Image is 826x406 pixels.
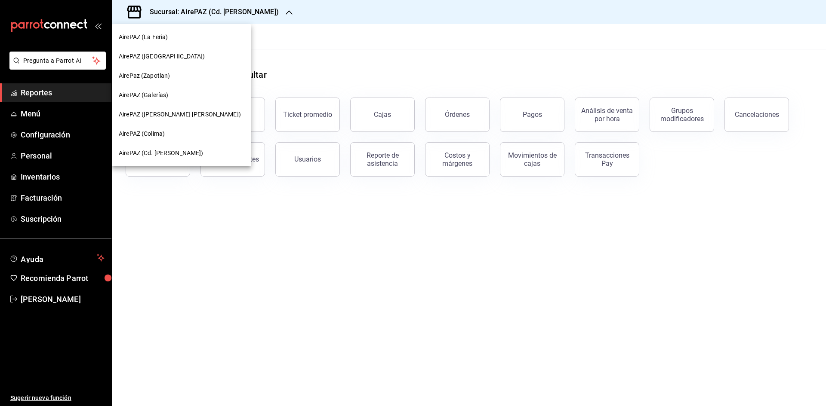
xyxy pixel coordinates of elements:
[119,110,241,119] span: AirePAZ ([PERSON_NAME] [PERSON_NAME])
[119,33,168,42] span: AirePAZ (La Feria)
[119,91,168,100] span: AirePAZ (Galerías)
[112,27,251,47] div: AirePAZ (La Feria)
[119,149,203,158] span: AirePAZ (Cd. [PERSON_NAME])
[112,66,251,85] div: AirePaz (Zapotlan)
[112,143,251,163] div: AirePAZ (Cd. [PERSON_NAME])
[119,52,205,61] span: AirePAZ ([GEOGRAPHIC_DATA])
[119,129,165,138] span: AirePAZ (Colima)
[112,85,251,105] div: AirePAZ (Galerías)
[112,124,251,143] div: AirePAZ (Colima)
[112,105,251,124] div: AirePAZ ([PERSON_NAME] [PERSON_NAME])
[119,71,170,80] span: AirePaz (Zapotlan)
[112,47,251,66] div: AirePAZ ([GEOGRAPHIC_DATA])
